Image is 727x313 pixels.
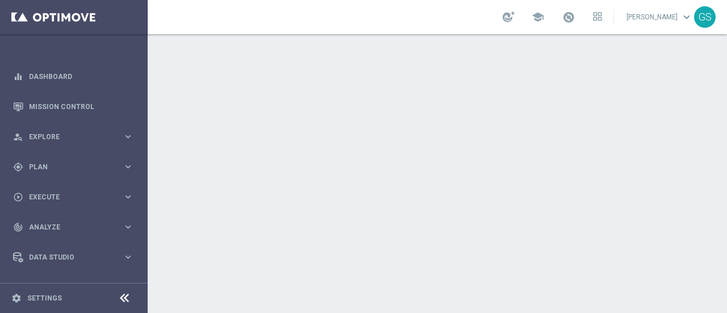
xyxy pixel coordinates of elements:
i: lightbulb [13,282,23,293]
div: GS [694,6,716,28]
button: play_circle_outline Execute keyboard_arrow_right [12,193,134,202]
i: keyboard_arrow_right [123,252,133,262]
a: [PERSON_NAME]keyboard_arrow_down [625,9,694,26]
a: Optibot [29,272,119,302]
i: settings [11,293,22,303]
div: Execute [13,192,123,202]
button: Data Studio keyboard_arrow_right [12,253,134,262]
i: track_changes [13,222,23,232]
div: Mission Control [13,91,133,122]
button: gps_fixed Plan keyboard_arrow_right [12,162,134,172]
i: gps_fixed [13,162,23,172]
a: Settings [27,295,62,302]
div: Dashboard [13,61,133,91]
div: Data Studio [13,252,123,262]
span: Data Studio [29,254,123,261]
div: Explore [13,132,123,142]
span: Execute [29,194,123,201]
i: person_search [13,132,23,142]
button: equalizer Dashboard [12,72,134,81]
div: Plan [13,162,123,172]
i: play_circle_outline [13,192,23,202]
i: keyboard_arrow_right [123,222,133,232]
a: Dashboard [29,61,133,91]
button: track_changes Analyze keyboard_arrow_right [12,223,134,232]
span: keyboard_arrow_down [680,11,693,23]
span: school [532,11,544,23]
div: Optibot [13,272,133,302]
div: Analyze [13,222,123,232]
i: keyboard_arrow_right [123,131,133,142]
button: person_search Explore keyboard_arrow_right [12,132,134,141]
button: Mission Control [12,102,134,111]
a: Mission Control [29,91,133,122]
i: keyboard_arrow_right [123,161,133,172]
i: keyboard_arrow_right [123,191,133,202]
span: Analyze [29,224,123,231]
i: equalizer [13,72,23,82]
span: Explore [29,133,123,140]
span: Plan [29,164,123,170]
